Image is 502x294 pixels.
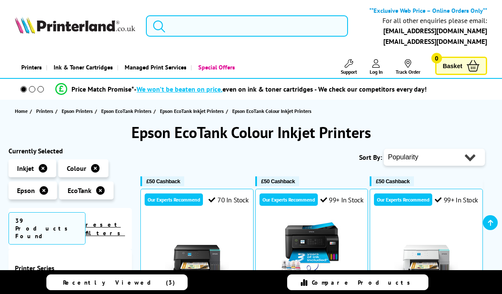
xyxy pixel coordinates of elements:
span: Ink & Toner Cartridges [54,56,113,78]
div: Our Experts Recommend [374,193,432,206]
a: Recently Viewed (3) [46,274,188,290]
span: Sort By: [359,153,382,161]
a: Epson EcoTank Inkjet Printers [160,107,226,115]
span: Epson EcoTank Printers [101,107,151,115]
span: Epson [17,186,35,195]
b: **Exclusive Web Price – Online Orders Only** [369,6,487,14]
a: Support [341,59,357,75]
button: £50 Cashback [255,176,299,186]
button: £50 Cashback [140,176,184,186]
a: Printers [15,56,46,78]
a: Home [15,107,30,115]
span: Printers [36,107,53,115]
span: Support [341,69,357,75]
span: We won’t be beaten on price, [137,85,222,93]
span: Log In [370,69,383,75]
a: Epson EcoTank Printers [101,107,154,115]
img: Epson EcoTank ET-4800 [280,219,344,283]
span: Compare Products [312,279,415,286]
a: Epson Printers [62,107,95,115]
a: [EMAIL_ADDRESS][DOMAIN_NAME] [383,26,487,35]
h1: Epson EcoTank Colour Inkjet Printers [9,122,493,142]
a: Managed Print Services [117,56,191,78]
span: 0 [431,53,442,63]
span: 39 Products Found [9,212,86,245]
div: For all other enquiries please email: [382,17,487,25]
img: Epson EcoTank ET-2956 [394,219,458,283]
a: Compare Products [287,274,428,290]
span: £50 Cashback [146,178,180,184]
div: - even on ink & toner cartridges - We check our competitors every day! [134,85,427,93]
a: Special Offers [191,56,239,78]
button: £50 Cashback [370,176,414,186]
a: reset filters [86,221,125,237]
span: Epson EcoTank Inkjet Printers [160,107,224,115]
span: Colour [67,164,86,173]
div: 99+ In Stock [435,196,478,204]
span: Recently Viewed (3) [63,279,175,286]
div: Currently Selected [9,147,132,155]
span: Epson Printers [62,107,93,115]
img: Epson EcoTank ET-2951 [165,219,229,283]
span: EcoTank [68,186,91,195]
span: Inkjet [17,164,34,173]
a: Log In [370,59,383,75]
a: [EMAIL_ADDRESS][DOMAIN_NAME] [383,37,487,46]
div: Our Experts Recommend [145,193,203,206]
li: modal_Promise [4,82,478,97]
span: Printer Series [15,264,125,272]
div: 70 In Stock [208,196,248,204]
span: £50 Cashback [376,178,409,184]
span: Epson EcoTank Colour Inkjet Printers [232,108,311,114]
span: Basket [443,60,462,72]
a: Printers [36,107,55,115]
a: Printerland Logo [15,17,135,35]
a: Ink & Toner Cartridges [46,56,117,78]
div: 99+ In Stock [320,196,364,204]
a: Basket 0 [435,57,487,75]
span: £50 Cashback [261,178,295,184]
img: Printerland Logo [15,17,135,34]
span: Price Match Promise* [71,85,134,93]
div: Our Experts Recommend [260,193,318,206]
a: Track Order [396,59,420,75]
